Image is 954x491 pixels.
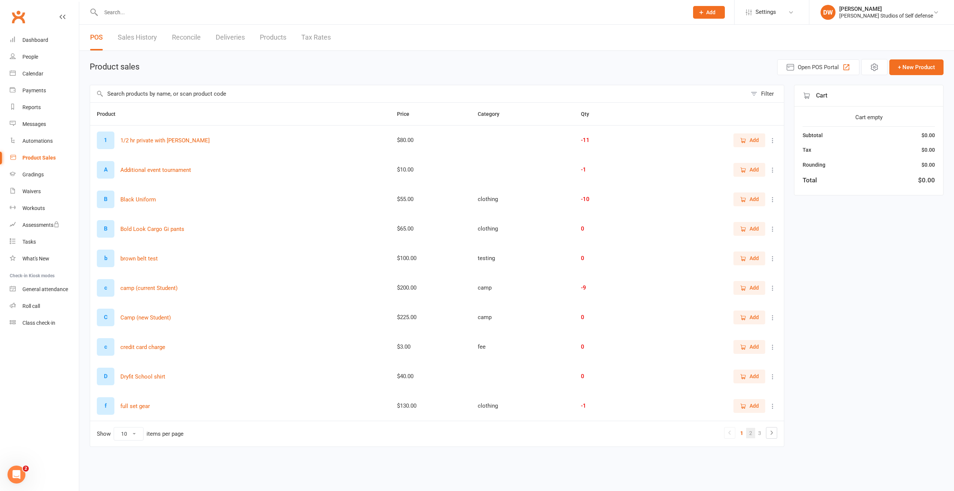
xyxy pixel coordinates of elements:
[821,5,835,20] div: DW
[120,195,156,204] button: Black Uniform
[10,234,79,250] a: Tasks
[22,172,44,177] div: Gradings
[733,281,765,294] button: Add
[120,166,191,175] button: Additional event tournament
[120,313,171,322] button: Camp (new Student)
[99,7,683,18] input: Search...
[921,146,935,154] div: $0.00
[478,111,508,117] span: Category
[97,109,124,118] button: Product
[120,254,158,263] button: brown belt test
[10,99,79,116] a: Reports
[803,161,825,169] div: Rounding
[120,402,150,411] button: full set gear
[777,59,859,75] button: Open POS Portal
[478,109,508,118] button: Category
[397,137,464,143] div: $80.00
[750,195,759,203] span: Add
[478,255,567,262] div: testing
[97,111,124,117] span: Product
[581,196,638,203] div: -10
[22,138,53,144] div: Automations
[22,54,38,60] div: People
[10,65,79,82] a: Calendar
[22,222,59,228] div: Assessments
[120,372,165,381] button: Dryfit School shirt
[22,104,41,110] div: Reports
[839,6,933,12] div: [PERSON_NAME]
[10,149,79,166] a: Product Sales
[10,133,79,149] a: Automations
[803,146,811,154] div: Tax
[97,220,114,238] div: Set product image
[750,284,759,292] span: Add
[22,87,46,93] div: Payments
[478,285,567,291] div: camp
[147,431,184,437] div: items per page
[10,166,79,183] a: Gradings
[23,466,29,472] span: 2
[750,372,759,380] span: Add
[10,82,79,99] a: Payments
[755,4,776,21] span: Settings
[10,281,79,298] a: General attendance kiosk mode
[90,25,103,50] a: POS
[733,222,765,235] button: Add
[397,403,464,409] div: $130.00
[22,37,48,43] div: Dashboard
[478,344,567,350] div: fee
[120,343,165,352] button: credit card charge
[10,183,79,200] a: Waivers
[397,109,418,118] button: Price
[478,314,567,321] div: camp
[733,311,765,324] button: Add
[581,109,597,118] button: Qty
[10,200,79,217] a: Workouts
[794,85,943,106] div: Cart
[97,250,114,267] div: Set product image
[97,191,114,208] div: Set product image
[120,284,178,293] button: camp (current Student)
[90,85,747,102] input: Search products by name, or scan product code
[803,113,935,122] div: Cart empty
[581,403,638,409] div: -1
[120,225,184,234] button: Bold Look Cargo Gi pants
[747,85,784,102] button: Filter
[750,166,759,174] span: Add
[397,373,464,380] div: $40.00
[397,196,464,203] div: $55.00
[7,466,25,484] iframe: Intercom live chat
[22,256,49,262] div: What's New
[216,25,245,50] a: Deliveries
[750,313,759,321] span: Add
[761,89,774,98] div: Filter
[581,314,638,321] div: 0
[737,428,746,438] a: 1
[581,111,597,117] span: Qty
[397,111,418,117] span: Price
[10,298,79,315] a: Roll call
[750,254,759,262] span: Add
[733,192,765,206] button: Add
[301,25,331,50] a: Tax Rates
[10,32,79,49] a: Dashboard
[260,25,286,50] a: Products
[733,251,765,265] button: Add
[397,285,464,291] div: $200.00
[921,131,935,139] div: $0.00
[10,217,79,234] a: Assessments
[9,7,28,26] a: Clubworx
[918,175,935,185] div: $0.00
[803,131,823,139] div: Subtotal
[581,285,638,291] div: -9
[120,136,210,145] button: 1/2 hr private with [PERSON_NAME]
[839,12,933,19] div: [PERSON_NAME] Studios of Self defense
[97,309,114,326] div: Set product image
[90,62,139,71] h1: Product sales
[733,399,765,413] button: Add
[10,116,79,133] a: Messages
[921,161,935,169] div: $0.00
[10,250,79,267] a: What's New
[581,226,638,232] div: 0
[22,155,56,161] div: Product Sales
